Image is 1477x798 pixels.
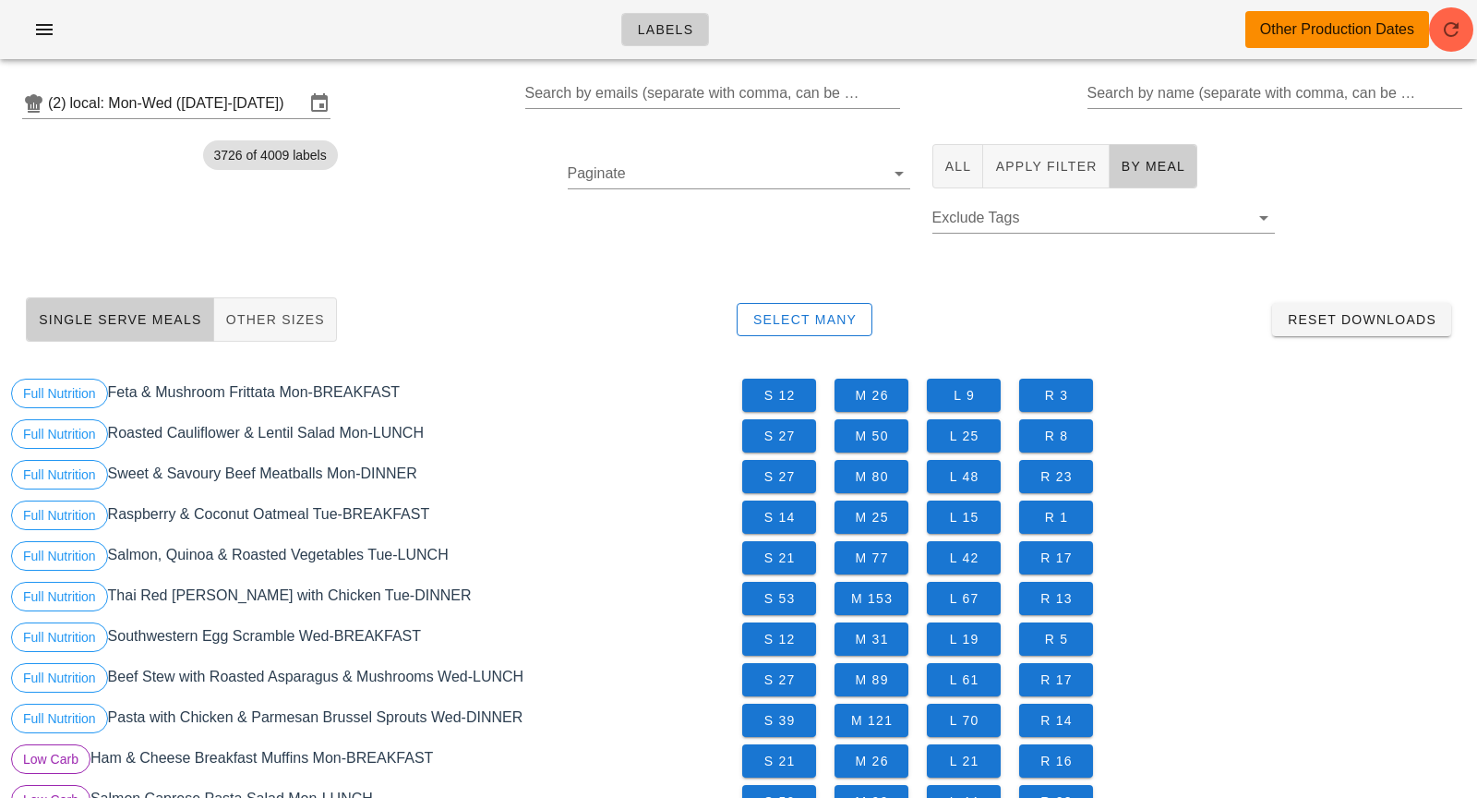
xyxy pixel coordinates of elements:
button: S 27 [742,460,816,493]
span: M 153 [849,591,894,606]
button: L 15 [927,501,1001,534]
span: L 48 [942,469,986,484]
div: Beef Stew with Roasted Asparagus & Mushrooms Wed-LUNCH [7,659,738,700]
button: M 153 [835,582,908,615]
button: L 19 [927,623,1001,656]
span: R 14 [1034,713,1078,728]
span: S 12 [757,632,801,647]
button: R 13 [1019,582,1093,615]
span: Full Nutrition [23,583,96,611]
button: S 27 [742,419,816,453]
span: S 53 [757,591,801,606]
button: All [932,144,984,188]
button: S 21 [742,744,816,778]
button: L 42 [927,541,1001,574]
button: M 31 [835,623,908,656]
span: 3726 of 4009 labels [214,140,327,170]
button: S 53 [742,582,816,615]
div: Ham & Cheese Breakfast Muffins Mon-BREAKFAST [7,741,738,781]
button: Apply Filter [983,144,1109,188]
button: Other Sizes [214,297,337,342]
span: R 3 [1034,388,1078,403]
span: L 42 [942,550,986,565]
button: R 17 [1019,663,1093,696]
span: R 5 [1034,632,1078,647]
button: R 23 [1019,460,1093,493]
button: R 5 [1019,623,1093,656]
button: M 89 [835,663,908,696]
span: L 61 [942,672,986,687]
span: M 121 [849,713,894,728]
button: M 77 [835,541,908,574]
span: R 16 [1034,754,1078,768]
button: R 1 [1019,501,1093,534]
span: S 27 [757,429,801,443]
span: M 25 [849,510,894,525]
div: Paginate [568,159,910,188]
span: Full Nutrition [23,705,96,732]
div: Southwestern Egg Scramble Wed-BREAKFAST [7,619,738,659]
span: S 14 [757,510,801,525]
button: Reset Downloads [1272,303,1451,336]
span: Full Nutrition [23,502,96,529]
span: All [944,159,972,174]
button: L 21 [927,744,1001,778]
button: L 25 [927,419,1001,453]
button: Select Many [737,303,873,336]
button: S 14 [742,501,816,534]
span: Full Nutrition [23,664,96,692]
button: R 16 [1019,744,1093,778]
button: L 48 [927,460,1001,493]
div: Salmon, Quinoa & Roasted Vegetables Tue-LUNCH [7,538,738,578]
span: Full Nutrition [23,542,96,570]
button: By Meal [1110,144,1197,188]
span: Full Nutrition [23,420,96,448]
span: Full Nutrition [23,380,96,407]
span: R 17 [1034,672,1078,687]
span: R 1 [1034,510,1078,525]
button: R 17 [1019,541,1093,574]
span: R 13 [1034,591,1078,606]
button: M 26 [835,744,908,778]
div: Pasta with Chicken & Parmesan Brussel Sprouts Wed-DINNER [7,700,738,741]
button: M 80 [835,460,908,493]
button: L 61 [927,663,1001,696]
span: R 17 [1034,550,1078,565]
span: By Meal [1121,159,1185,174]
div: Other Production Dates [1260,18,1414,41]
button: S 12 [742,623,816,656]
button: R 14 [1019,704,1093,737]
span: L 70 [942,713,986,728]
span: Single Serve Meals [38,312,202,327]
button: L 9 [927,379,1001,412]
span: M 77 [849,550,894,565]
span: Labels [637,22,694,37]
span: L 21 [942,754,986,768]
span: Apply Filter [994,159,1097,174]
span: M 50 [849,429,894,443]
span: S 21 [757,550,801,565]
div: Roasted Cauliflower & Lentil Salad Mon-LUNCH [7,416,738,456]
span: M 89 [849,672,894,687]
span: S 39 [757,713,801,728]
button: M 50 [835,419,908,453]
span: L 25 [942,429,986,443]
div: Sweet & Savoury Beef Meatballs Mon-DINNER [7,456,738,497]
span: Full Nutrition [23,623,96,651]
span: M 26 [849,388,894,403]
span: L 15 [942,510,986,525]
span: R 23 [1034,469,1078,484]
span: S 12 [757,388,801,403]
div: Thai Red [PERSON_NAME] with Chicken Tue-DINNER [7,578,738,619]
a: Labels [621,13,710,46]
div: (2) [48,94,70,113]
span: L 19 [942,632,986,647]
button: M 25 [835,501,908,534]
span: Reset Downloads [1287,312,1436,327]
span: L 9 [942,388,986,403]
span: Full Nutrition [23,461,96,489]
button: L 70 [927,704,1001,737]
button: S 39 [742,704,816,737]
span: M 80 [849,469,894,484]
span: Low Carb [23,745,78,773]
